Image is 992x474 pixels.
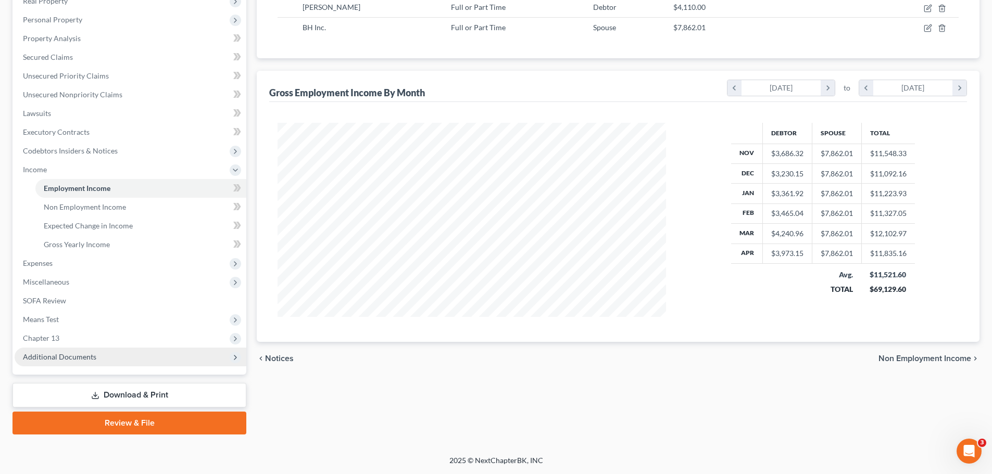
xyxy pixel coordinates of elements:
a: Executory Contracts [15,123,246,142]
span: Full or Part Time [451,23,506,32]
span: Expected Change in Income [44,221,133,230]
a: Lawsuits [15,104,246,123]
a: Non Employment Income [35,198,246,216]
div: Avg. [820,270,853,280]
div: $7,862.01 [821,148,853,159]
span: Secured Claims [23,53,73,61]
div: $7,862.01 [821,169,853,179]
th: Feb [731,203,763,223]
span: Codebtors Insiders & Notices [23,146,118,155]
div: $7,862.01 [821,228,853,239]
div: $3,465.04 [771,208,803,219]
td: $12,102.97 [861,224,915,244]
span: Income [23,165,47,174]
span: $4,110.00 [673,3,706,11]
i: chevron_right [952,80,966,96]
span: Additional Documents [23,352,96,361]
div: $3,686.32 [771,148,803,159]
a: Gross Yearly Income [35,235,246,254]
div: $3,230.15 [771,169,803,179]
span: Notices [265,354,294,363]
span: [PERSON_NAME] [303,3,360,11]
span: Miscellaneous [23,277,69,286]
i: chevron_right [971,354,980,363]
span: BH Inc. [303,23,326,32]
td: $11,835.16 [861,244,915,263]
a: SOFA Review [15,291,246,310]
i: chevron_left [727,80,742,96]
div: TOTAL [820,284,853,294]
a: Employment Income [35,179,246,198]
th: Spouse [812,123,861,144]
button: Non Employment Income chevron_right [878,354,980,363]
th: Jan [731,184,763,203]
span: $7,862.01 [673,23,706,32]
div: $69,129.60 [870,284,907,294]
span: Means Test [23,315,59,324]
th: Mar [731,224,763,244]
a: Expected Change in Income [35,216,246,235]
span: Unsecured Priority Claims [23,71,109,80]
th: Dec [731,163,763,183]
span: Employment Income [44,184,110,193]
td: $11,548.33 [861,144,915,163]
span: to [844,83,850,93]
th: Apr [731,244,763,263]
div: Gross Employment Income By Month [269,86,425,99]
span: Property Analysis [23,34,81,43]
span: 3 [978,439,986,447]
div: [DATE] [873,80,953,96]
span: Unsecured Nonpriority Claims [23,90,122,99]
a: Unsecured Priority Claims [15,67,246,85]
th: Total [861,123,915,144]
i: chevron_left [257,354,265,363]
div: $11,521.60 [870,270,907,280]
td: $11,092.16 [861,163,915,183]
button: chevron_left Notices [257,354,294,363]
td: $11,327.05 [861,203,915,223]
span: Expenses [23,259,53,267]
i: chevron_left [859,80,873,96]
span: Spouse [593,23,616,32]
div: $4,240.96 [771,228,803,239]
div: $3,361.92 [771,188,803,199]
div: $3,973.15 [771,248,803,259]
a: Review & File [12,412,246,434]
span: Gross Yearly Income [44,240,110,249]
div: [DATE] [742,80,821,96]
th: Nov [731,144,763,163]
a: Property Analysis [15,29,246,48]
span: Lawsuits [23,109,51,118]
span: Non Employment Income [44,202,126,211]
span: Chapter 13 [23,334,59,342]
span: Personal Property [23,15,82,24]
span: Executory Contracts [23,127,90,136]
a: Unsecured Nonpriority Claims [15,85,246,104]
a: Secured Claims [15,48,246,67]
i: chevron_right [821,80,835,96]
th: Debtor [762,123,812,144]
iframe: Intercom live chat [957,439,982,464]
span: Debtor [593,3,617,11]
div: $7,862.01 [821,208,853,219]
a: Download & Print [12,383,246,407]
td: $11,223.93 [861,184,915,203]
div: $7,862.01 [821,188,853,199]
span: Full or Part Time [451,3,506,11]
span: Non Employment Income [878,354,971,363]
div: $7,862.01 [821,248,853,259]
div: 2025 © NextChapterBK, INC [199,455,793,474]
span: SOFA Review [23,296,66,305]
